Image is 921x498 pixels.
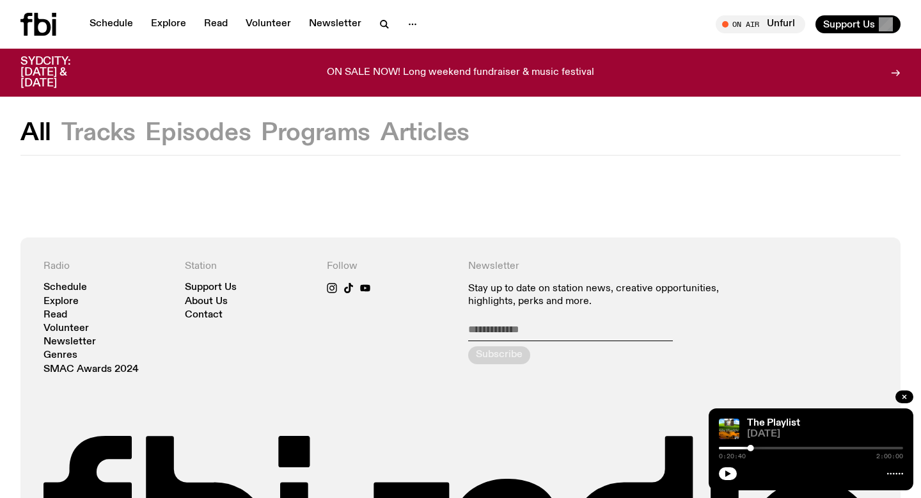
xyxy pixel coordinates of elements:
a: Schedule [43,283,87,293]
h4: Station [185,261,311,273]
a: Explore [143,15,194,33]
h3: SYDCITY: [DATE] & [DATE] [20,56,102,89]
h4: Radio [43,261,169,273]
a: Explore [43,297,79,307]
a: Contact [185,310,223,320]
a: Read [196,15,235,33]
h4: Follow [327,261,453,273]
button: Subscribe [468,346,530,364]
a: Support Us [185,283,237,293]
span: 0:20:40 [719,453,746,460]
a: Read [43,310,67,320]
a: Volunteer [238,15,299,33]
button: On AirUnfurl [716,15,805,33]
a: Schedule [82,15,141,33]
a: SMAC Awards 2024 [43,365,139,374]
p: ON SALE NOW! Long weekend fundraiser & music festival [327,67,594,79]
a: Volunteer [43,324,89,333]
a: About Us [185,297,228,307]
span: [DATE] [747,430,903,439]
p: Stay up to date on station news, creative opportunities, highlights, perks and more. [468,283,736,307]
span: 2:00:00 [876,453,903,460]
span: Support Us [823,19,875,30]
button: Tracks [61,122,136,145]
a: Genres [43,351,77,360]
a: Newsletter [301,15,369,33]
button: All [20,122,51,145]
h4: Newsletter [468,261,736,273]
button: Episodes [145,122,251,145]
a: Newsletter [43,337,96,347]
button: Programs [261,122,370,145]
button: Support Us [815,15,901,33]
button: Articles [381,122,469,145]
a: The Playlist [747,418,800,428]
